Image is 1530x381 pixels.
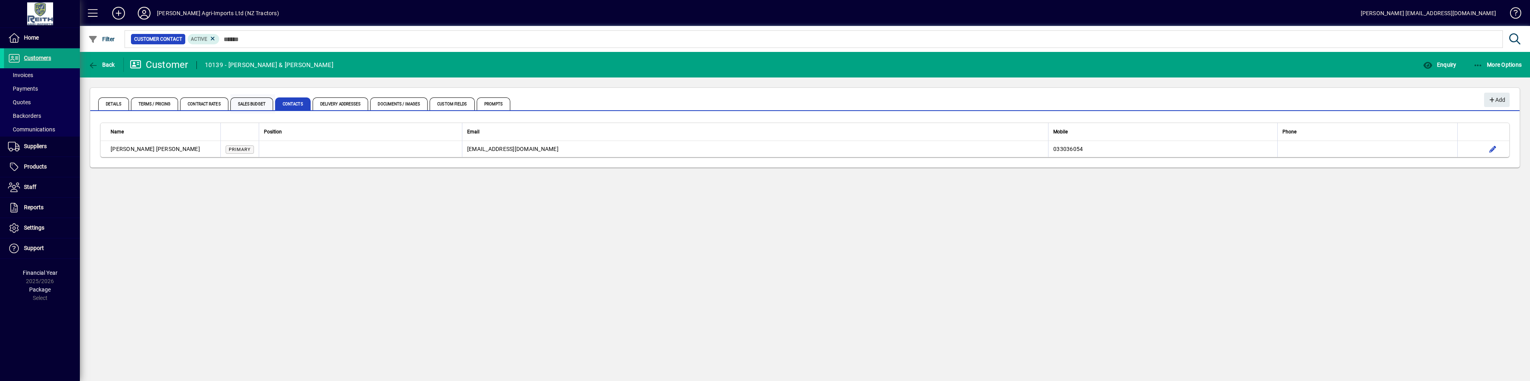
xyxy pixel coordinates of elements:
[111,127,216,136] div: Name
[8,126,55,133] span: Communications
[29,286,51,293] span: Package
[467,127,1043,136] div: Email
[8,99,31,105] span: Quotes
[1282,127,1296,136] span: Phone
[180,97,228,110] span: Contract Rates
[205,59,333,71] div: 10139 - [PERSON_NAME] & [PERSON_NAME]
[134,35,182,43] span: Customer Contact
[264,127,457,136] div: Position
[264,127,282,136] span: Position
[4,82,80,95] a: Payments
[8,72,33,78] span: Invoices
[1053,127,1272,136] div: Mobile
[24,224,44,231] span: Settings
[1484,93,1510,107] button: Add
[86,58,117,72] button: Back
[24,34,39,41] span: Home
[1053,146,1083,152] span: 033036054
[24,163,47,170] span: Products
[1423,62,1456,68] span: Enquiry
[4,198,80,218] a: Reports
[88,62,115,68] span: Back
[156,146,200,152] span: [PERSON_NAME]
[1471,58,1524,72] button: More Options
[24,204,44,210] span: Reports
[4,28,80,48] a: Home
[1486,143,1499,155] button: Edit
[111,127,124,136] span: Name
[1053,127,1068,136] span: Mobile
[4,123,80,136] a: Communications
[130,58,188,71] div: Customer
[188,34,220,44] mat-chip: Activation Status: Active
[1473,62,1522,68] span: More Options
[88,36,115,42] span: Filter
[24,245,44,251] span: Support
[86,32,117,46] button: Filter
[313,97,369,110] span: Delivery Addresses
[370,97,428,110] span: Documents / Images
[157,7,279,20] div: [PERSON_NAME] Agri-Imports Ltd (NZ Tractors)
[4,109,80,123] a: Backorders
[191,36,207,42] span: Active
[4,177,80,197] a: Staff
[111,146,155,152] span: [PERSON_NAME]
[106,6,131,20] button: Add
[8,85,38,92] span: Payments
[80,58,124,72] app-page-header-button: Back
[4,238,80,258] a: Support
[1421,58,1458,72] button: Enquiry
[4,137,80,157] a: Suppliers
[467,146,559,152] span: [EMAIL_ADDRESS][DOMAIN_NAME]
[1488,93,1505,107] span: Add
[4,95,80,109] a: Quotes
[131,97,178,110] span: Terms / Pricing
[4,68,80,82] a: Invoices
[477,97,511,110] span: Prompts
[24,143,47,149] span: Suppliers
[131,6,157,20] button: Profile
[24,184,36,190] span: Staff
[23,270,57,276] span: Financial Year
[98,97,129,110] span: Details
[229,147,251,152] span: Primary
[230,97,273,110] span: Sales Budget
[4,157,80,177] a: Products
[24,55,51,61] span: Customers
[1361,7,1496,20] div: [PERSON_NAME] [EMAIL_ADDRESS][DOMAIN_NAME]
[467,127,480,136] span: Email
[275,97,311,110] span: Contacts
[1282,127,1453,136] div: Phone
[8,113,41,119] span: Backorders
[4,218,80,238] a: Settings
[1504,2,1520,28] a: Knowledge Base
[430,97,474,110] span: Custom Fields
